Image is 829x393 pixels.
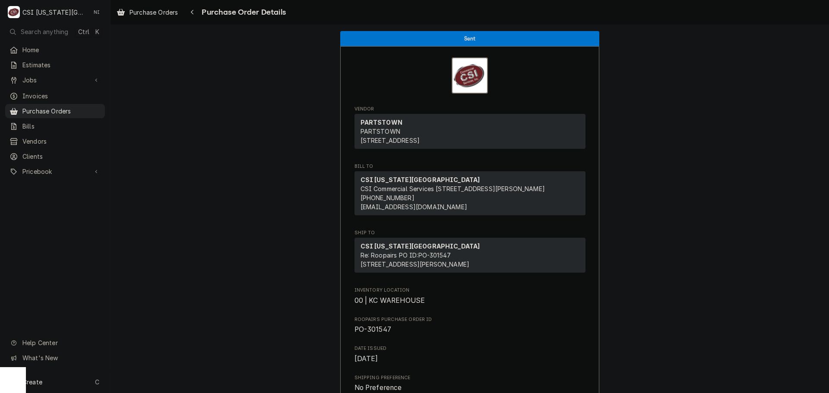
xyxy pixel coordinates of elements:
[199,6,286,18] span: Purchase Order Details
[78,27,89,36] span: Ctrl
[91,6,103,18] div: Nate Ingram's Avatar
[22,338,100,347] span: Help Center
[185,5,199,19] button: Navigate back
[354,114,585,152] div: Vendor
[5,164,105,179] a: Go to Pricebook
[354,238,585,276] div: Ship To
[130,8,178,17] span: Purchase Orders
[354,384,402,392] span: No Preference
[91,6,103,18] div: NI
[354,163,585,219] div: Purchase Order Bill To
[354,287,585,305] div: Inventory Location
[361,176,480,183] strong: CSI [US_STATE][GEOGRAPHIC_DATA]
[354,296,425,305] span: 00 | KC WAREHOUSE
[22,107,101,116] span: Purchase Orders
[361,194,414,201] a: [PHONE_NUMBER]
[361,242,480,250] strong: CSI [US_STATE][GEOGRAPHIC_DATA]
[22,137,101,146] span: Vendors
[5,351,105,365] a: Go to What's New
[22,122,101,131] span: Bills
[22,91,101,101] span: Invoices
[8,6,20,18] div: C
[354,355,378,363] span: [DATE]
[361,119,402,126] strong: PARTSTOWN
[22,152,101,161] span: Clients
[354,316,585,323] span: Roopairs Purchase Order ID
[22,45,101,54] span: Home
[5,134,105,148] a: Vendors
[5,24,105,39] button: Search anythingCtrlK
[354,374,585,381] span: Shipping Preference
[354,316,585,335] div: Roopairs Purchase Order ID
[22,378,42,386] span: Create
[22,75,88,85] span: Jobs
[354,238,585,273] div: Ship To
[354,324,585,335] span: Roopairs Purchase Order ID
[21,27,68,36] span: Search anything
[5,89,105,103] a: Invoices
[354,345,585,364] div: Date Issued
[354,296,585,306] span: Inventory Location
[354,230,585,277] div: Purchase Order Ship To
[113,5,181,19] a: Purchase Orders
[354,171,585,219] div: Bill To
[95,377,99,387] span: C
[340,31,599,46] div: Status
[354,345,585,352] span: Date Issued
[354,287,585,294] span: Inventory Location
[354,230,585,236] span: Ship To
[354,383,585,393] span: Shipping Preference
[361,203,467,211] a: [EMAIL_ADDRESS][DOMAIN_NAME]
[5,104,105,118] a: Purchase Orders
[22,353,100,362] span: What's New
[361,185,545,192] span: CSI Commercial Services [STREET_ADDRESS][PERSON_NAME]
[354,374,585,393] div: Shipping Preference
[22,60,101,69] span: Estimates
[5,73,105,87] a: Go to Jobs
[5,43,105,57] a: Home
[452,57,488,94] img: Logo
[5,336,105,350] a: Go to Help Center
[361,261,470,268] span: [STREET_ADDRESS][PERSON_NAME]
[8,6,20,18] div: CSI Kansas City's Avatar
[5,149,105,163] a: Clients
[464,36,476,41] span: Sent
[5,119,105,133] a: Bills
[22,167,88,176] span: Pricebook
[95,27,99,36] span: K
[354,325,391,333] span: PO-301547
[354,106,585,153] div: Purchase Order Vendor
[361,128,420,144] span: PARTSTOWN [STREET_ADDRESS]
[5,58,105,72] a: Estimates
[361,252,451,259] span: Re: Roopairs PO ID: PO-301547
[22,8,86,17] div: CSI [US_STATE][GEOGRAPHIC_DATA]
[354,171,585,215] div: Bill To
[354,106,585,113] span: Vendor
[354,114,585,149] div: Vendor
[354,163,585,170] span: Bill To
[354,354,585,364] span: Date Issued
